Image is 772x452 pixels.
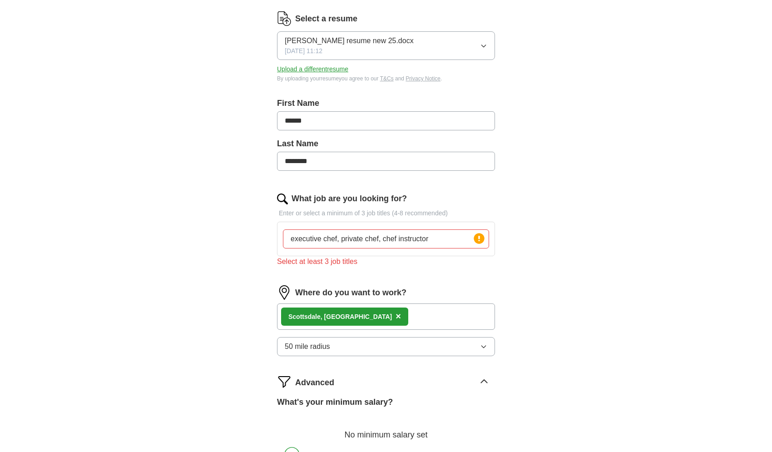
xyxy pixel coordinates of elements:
[277,419,495,441] div: No minimum salary set
[277,374,292,389] img: filter
[380,75,394,82] a: T&Cs
[277,65,348,74] button: Upload a differentresume
[292,193,407,205] label: What job are you looking for?
[277,285,292,300] img: location.png
[277,396,393,408] label: What's your minimum salary?
[277,11,292,26] img: CV Icon
[396,310,401,323] button: ×
[283,229,489,248] input: Type a job title and press enter
[277,138,495,150] label: Last Name
[396,311,401,321] span: ×
[277,31,495,60] button: [PERSON_NAME] resume new 25.docx[DATE] 11:12
[295,377,334,389] span: Advanced
[277,337,495,356] button: 50 mile radius
[277,209,495,218] p: Enter or select a minimum of 3 job titles (4-8 recommended)
[295,287,406,299] label: Where do you want to work?
[285,341,330,352] span: 50 mile radius
[277,256,495,267] div: Select at least 3 job titles
[277,194,288,204] img: search.png
[295,13,357,25] label: Select a resume
[277,97,495,109] label: First Name
[288,312,392,322] div: Scottsdale, [GEOGRAPHIC_DATA]
[277,75,495,83] div: By uploading your resume you agree to our and .
[285,46,322,56] span: [DATE] 11:12
[406,75,440,82] a: Privacy Notice
[285,35,414,46] span: [PERSON_NAME] resume new 25.docx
